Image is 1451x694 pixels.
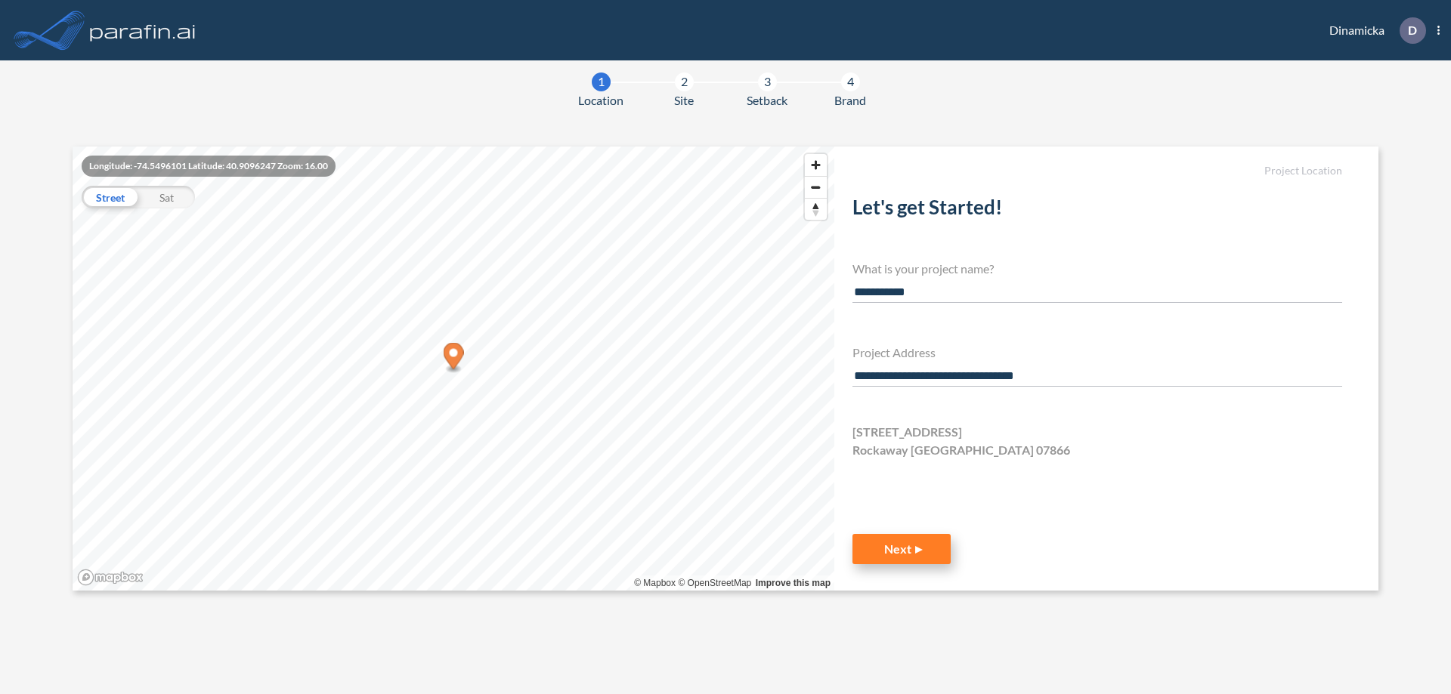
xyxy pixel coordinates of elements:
[852,345,1342,359] h4: Project Address
[756,578,831,588] a: Improve this map
[578,91,623,109] span: Location
[138,186,195,208] div: Sat
[678,578,751,588] a: OpenStreetMap
[834,91,866,109] span: Brand
[852,423,962,441] span: [STREET_ADDRESS]
[592,72,611,91] div: 1
[758,72,777,91] div: 3
[805,177,827,198] span: Zoom out
[852,441,1070,459] span: Rockaway [GEOGRAPHIC_DATA] 07866
[852,534,951,564] button: Next
[747,91,787,109] span: Setback
[852,261,1342,276] h4: What is your project name?
[674,91,694,109] span: Site
[805,199,827,220] span: Reset bearing to north
[841,72,860,91] div: 4
[82,156,336,177] div: Longitude: -74.5496101 Latitude: 40.9096247 Zoom: 16.00
[805,198,827,220] button: Reset bearing to north
[634,578,676,588] a: Mapbox
[1408,23,1417,37] p: D
[805,176,827,198] button: Zoom out
[852,165,1342,177] h5: Project Location
[87,15,199,45] img: logo
[805,154,827,176] button: Zoom in
[77,569,144,586] a: Mapbox homepage
[82,186,138,208] div: Street
[444,343,464,374] div: Map marker
[1307,17,1440,44] div: Dinamicka
[675,72,694,91] div: 2
[852,196,1342,225] h2: Let's get Started!
[73,147,834,591] canvas: Map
